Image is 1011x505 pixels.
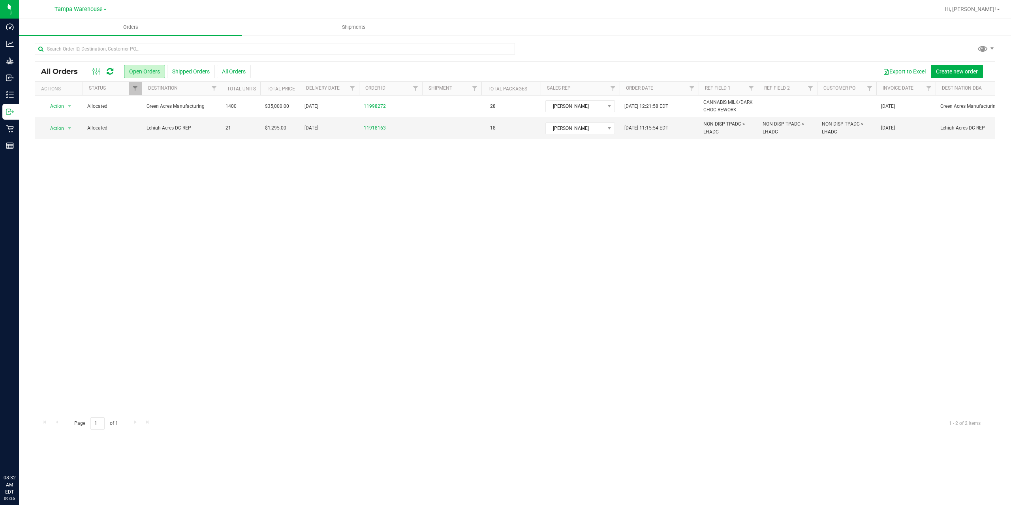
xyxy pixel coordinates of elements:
button: Export to Excel [878,65,931,78]
span: Green Acres Manufacturing [940,103,1010,110]
span: [DATE] [881,103,895,110]
a: Destination [148,85,178,91]
a: Filter [863,82,876,95]
inline-svg: Reports [6,142,14,150]
a: Destination DBA [942,85,982,91]
span: 18 [486,122,500,134]
div: Actions [41,86,79,92]
p: 08:32 AM EDT [4,474,15,496]
input: Search Order ID, Destination, Customer PO... [35,43,515,55]
span: Allocated [87,124,137,132]
inline-svg: Retail [6,125,14,133]
span: [PERSON_NAME] [546,123,605,134]
a: Status [89,85,106,91]
a: Filter [686,82,699,95]
button: Open Orders [124,65,165,78]
span: NON DISP TPADC > LHADC [763,120,812,135]
button: Shipped Orders [167,65,215,78]
a: Filter [346,82,359,95]
a: Filter [923,82,936,95]
a: Order ID [365,85,385,91]
a: Shipment [428,85,452,91]
a: Ref Field 1 [705,85,731,91]
a: Ref Field 2 [764,85,790,91]
span: select [65,123,75,134]
iframe: Resource center [8,442,32,466]
span: [DATE] [881,124,895,132]
a: Total Packages [488,86,527,92]
inline-svg: Inbound [6,74,14,82]
a: Orders [19,19,242,36]
inline-svg: Grow [6,57,14,65]
span: Action [43,101,64,112]
a: Filter [607,82,620,95]
inline-svg: Analytics [6,40,14,48]
span: 21 [226,124,231,132]
span: Hi, [PERSON_NAME]! [945,6,996,12]
span: Page of 1 [68,417,124,430]
a: 11918163 [364,124,386,132]
inline-svg: Inventory [6,91,14,99]
span: Tampa Warehouse [54,6,103,13]
button: Create new order [931,65,983,78]
a: Filter [208,82,221,95]
span: Action [43,123,64,134]
span: CANNABIS MILK/DARK CHOC REWORK [703,99,753,114]
span: [DATE] [304,103,318,110]
a: Filter [804,82,817,95]
a: Delivery Date [306,85,340,91]
span: [DATE] 11:15:54 EDT [624,124,668,132]
span: All Orders [41,67,86,76]
a: 11998272 [364,103,386,110]
span: 1400 [226,103,237,110]
a: Total Price [267,86,295,92]
input: 1 [90,417,105,430]
span: [DATE] 12:21:58 EDT [624,103,668,110]
span: NON DISP TPADC > LHADC [703,120,753,135]
span: Lehigh Acres DC REP [940,124,1010,132]
a: Shipments [242,19,465,36]
a: Total Units [227,86,256,92]
span: 1 - 2 of 2 items [943,417,987,429]
button: All Orders [217,65,251,78]
a: Invoice Date [883,85,913,91]
span: Allocated [87,103,137,110]
a: Filter [745,82,758,95]
span: 28 [486,101,500,112]
span: select [65,101,75,112]
p: 09/26 [4,496,15,501]
a: Filter [468,82,481,95]
span: [PERSON_NAME] [546,101,605,112]
a: Sales Rep [547,85,571,91]
span: [DATE] [304,124,318,132]
a: Order Date [626,85,653,91]
span: Create new order [936,68,978,75]
a: Customer PO [823,85,855,91]
span: $35,000.00 [265,103,289,110]
span: Lehigh Acres DC REP [147,124,216,132]
span: Shipments [331,24,376,31]
span: Orders [113,24,149,31]
inline-svg: Dashboard [6,23,14,31]
inline-svg: Outbound [6,108,14,116]
span: $1,295.00 [265,124,286,132]
span: Green Acres Manufacturing [147,103,216,110]
a: Filter [409,82,422,95]
a: Filter [129,82,142,95]
span: NON DISP TPADC > LHADC [822,120,872,135]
